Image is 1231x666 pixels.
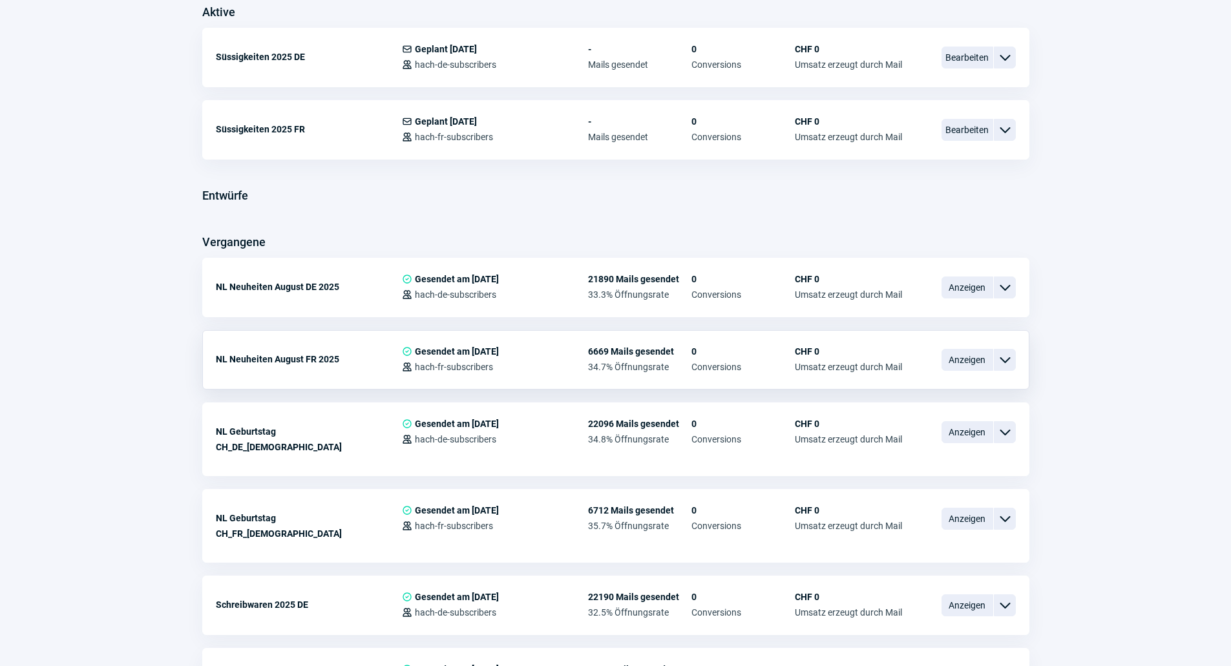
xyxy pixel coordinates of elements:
[795,434,902,444] span: Umsatz erzeugt durch Mail
[415,362,493,372] span: hach-fr-subscribers
[691,289,795,300] span: Conversions
[415,434,496,444] span: hach-de-subscribers
[942,508,993,530] span: Anzeigen
[415,505,499,515] span: Gesendet am [DATE]
[415,59,496,70] span: hach-de-subscribers
[588,59,691,70] span: Mails gesendet
[588,274,691,284] span: 21890 Mails gesendet
[795,44,902,54] span: CHF 0
[415,607,496,618] span: hach-de-subscribers
[795,274,902,284] span: CHF 0
[691,607,795,618] span: Conversions
[415,419,499,429] span: Gesendet am [DATE]
[795,592,902,602] span: CHF 0
[216,346,402,372] div: NL Neuheiten August FR 2025
[691,274,795,284] span: 0
[216,44,402,70] div: Süssigkeiten 2025 DE
[588,289,691,300] span: 33.3% Öffnungsrate
[415,44,477,54] span: Geplant [DATE]
[795,505,902,515] span: CHF 0
[415,346,499,357] span: Gesendet am [DATE]
[795,59,902,70] span: Umsatz erzeugt durch Mail
[691,116,795,127] span: 0
[415,274,499,284] span: Gesendet am [DATE]
[216,419,402,460] div: NL Geburtstag CH_DE_[DEMOGRAPHIC_DATA]
[588,362,691,372] span: 34.7% Öffnungsrate
[216,274,402,300] div: NL Neuheiten August DE 2025
[691,132,795,142] span: Conversions
[588,592,691,602] span: 22190 Mails gesendet
[216,116,402,142] div: Süssigkeiten 2025 FR
[588,505,691,515] span: 6712 Mails gesendet
[691,434,795,444] span: Conversions
[691,59,795,70] span: Conversions
[942,594,993,616] span: Anzeigen
[202,232,266,253] h3: Vergangene
[588,132,691,142] span: Mails gesendet
[691,521,795,531] span: Conversions
[588,521,691,531] span: 35.7% Öffnungsrate
[588,419,691,429] span: 22096 Mails gesendet
[795,607,902,618] span: Umsatz erzeugt durch Mail
[691,505,795,515] span: 0
[216,592,402,618] div: Schreibwaren 2025 DE
[795,116,902,127] span: CHF 0
[942,349,993,371] span: Anzeigen
[588,434,691,444] span: 34.8% Öffnungsrate
[795,362,902,372] span: Umsatz erzeugt durch Mail
[588,44,691,54] span: -
[691,346,795,357] span: 0
[216,505,402,546] div: NL Geburtstag CH_FR_[DEMOGRAPHIC_DATA]
[942,47,993,68] span: Bearbeiten
[415,116,477,127] span: Geplant [DATE]
[691,362,795,372] span: Conversions
[202,2,235,23] h3: Aktive
[415,132,493,142] span: hach-fr-subscribers
[415,521,493,531] span: hach-fr-subscribers
[202,185,248,206] h3: Entwürfe
[691,592,795,602] span: 0
[588,607,691,618] span: 32.5% Öffnungsrate
[588,346,691,357] span: 6669 Mails gesendet
[415,592,499,602] span: Gesendet am [DATE]
[795,132,902,142] span: Umsatz erzeugt durch Mail
[691,44,795,54] span: 0
[691,419,795,429] span: 0
[942,276,993,298] span: Anzeigen
[795,419,902,429] span: CHF 0
[942,421,993,443] span: Anzeigen
[795,289,902,300] span: Umsatz erzeugt durch Mail
[795,521,902,531] span: Umsatz erzeugt durch Mail
[415,289,496,300] span: hach-de-subscribers
[588,116,691,127] span: -
[942,119,993,141] span: Bearbeiten
[795,346,902,357] span: CHF 0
